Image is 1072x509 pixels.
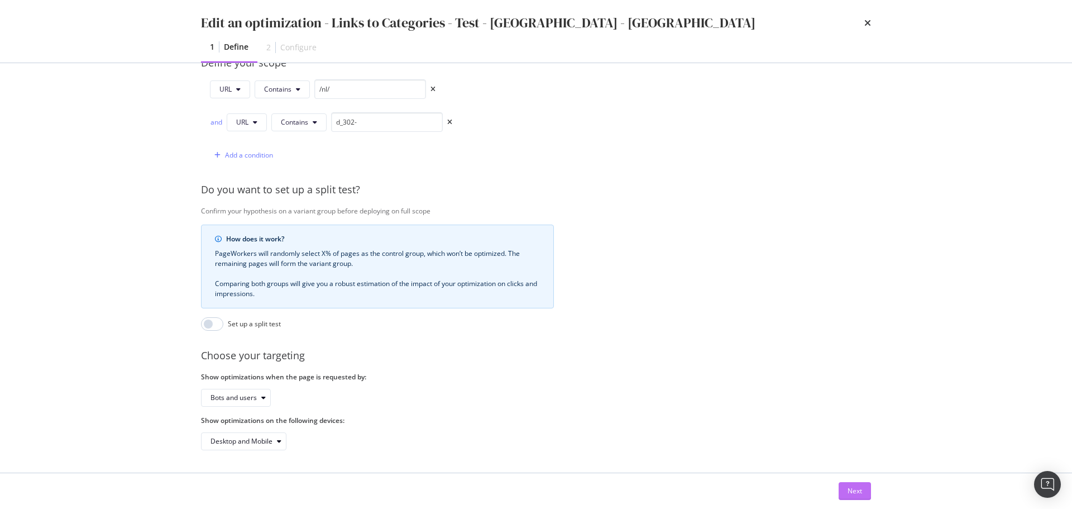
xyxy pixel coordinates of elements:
div: Configure [280,42,317,53]
div: Desktop and Mobile [210,438,272,445]
div: times [447,119,452,126]
div: How does it work? [226,234,540,244]
div: times [430,86,435,93]
span: URL [219,84,232,94]
button: Contains [255,80,310,98]
label: Show optimizations when the page is requested by: [201,372,554,382]
div: Open Intercom Messenger [1034,471,1061,498]
button: Bots and users [201,389,271,407]
div: Define your scope [201,56,926,70]
div: info banner [201,225,554,308]
div: Do you want to set up a split test? [201,183,926,197]
span: Contains [264,84,291,94]
div: Add a condition [225,150,273,160]
button: URL [227,113,267,131]
button: Add a condition [210,146,273,164]
label: Show optimizations on the following devices: [201,416,554,425]
div: 2 [266,42,271,53]
button: Desktop and Mobile [201,432,286,450]
div: Confirm your hypothesis on a variant group before deploying on full scope [201,206,926,216]
div: Choose your targeting [201,349,926,363]
div: PageWorkers will randomly select X% of pages as the control group, which won’t be optimized. The ... [215,249,540,299]
span: Contains [281,117,308,127]
div: times [864,13,871,32]
div: Next [848,486,862,496]
button: Contains [271,113,327,131]
div: Set up a split test [228,319,281,329]
div: and [210,117,222,127]
div: Define [224,41,248,53]
button: Next [839,482,871,500]
div: Bots and users [210,394,257,401]
span: URL [236,117,248,127]
div: Edit an optimization - Links to Categories - Test - [GEOGRAPHIC_DATA] - [GEOGRAPHIC_DATA] [201,13,755,32]
button: URL [210,80,250,98]
div: 1 [210,41,214,53]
